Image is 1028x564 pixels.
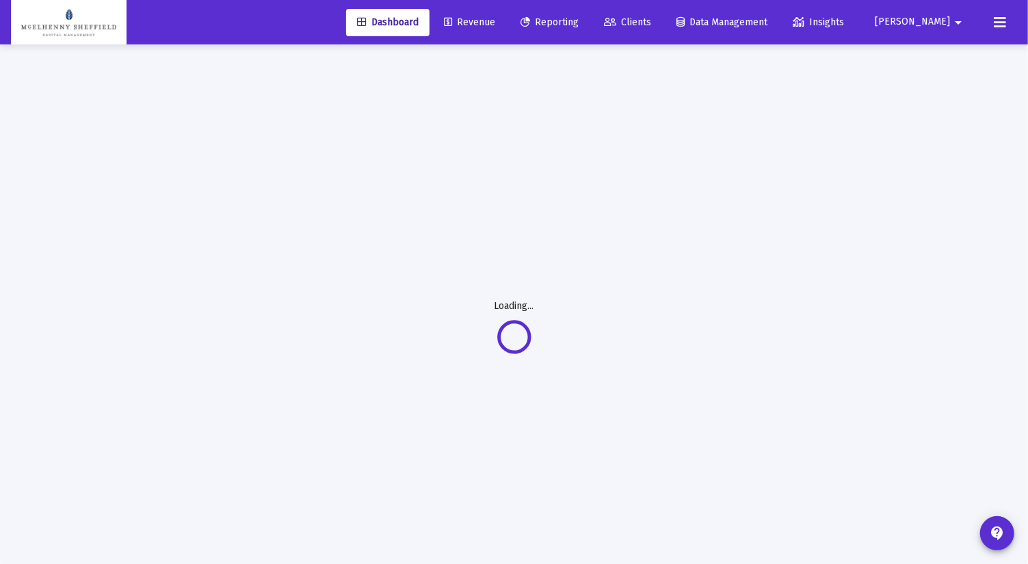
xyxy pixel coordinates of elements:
[593,9,662,36] a: Clients
[433,9,506,36] a: Revenue
[676,16,767,28] span: Data Management
[950,9,966,36] mat-icon: arrow_drop_down
[21,9,116,36] img: Dashboard
[858,8,983,36] button: [PERSON_NAME]
[793,16,844,28] span: Insights
[520,16,579,28] span: Reporting
[782,9,855,36] a: Insights
[604,16,651,28] span: Clients
[510,9,590,36] a: Reporting
[444,16,495,28] span: Revenue
[357,16,419,28] span: Dashboard
[665,9,778,36] a: Data Management
[875,16,950,28] span: [PERSON_NAME]
[989,525,1005,541] mat-icon: contact_support
[346,9,430,36] a: Dashboard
